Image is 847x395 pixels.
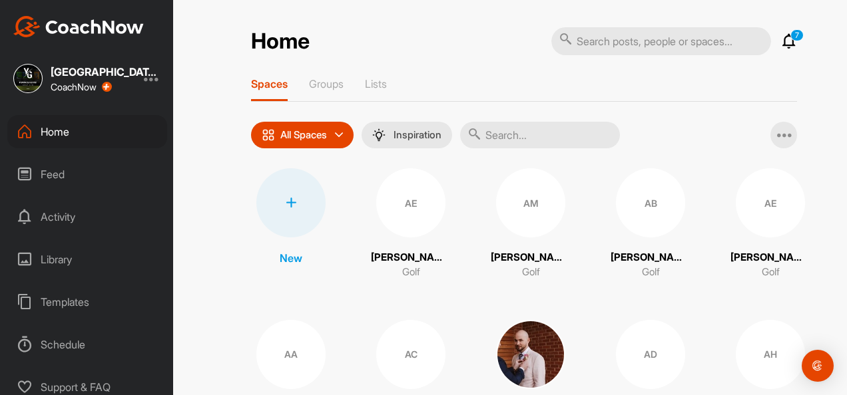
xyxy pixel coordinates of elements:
div: Activity [7,200,167,233]
a: AE[PERSON_NAME]Golf [371,168,451,280]
a: AM[PERSON_NAME]Golf [491,168,571,280]
p: [PERSON_NAME] [371,250,451,265]
p: Golf [642,265,660,280]
p: All Spaces [280,130,327,140]
p: [PERSON_NAME] [611,250,691,265]
img: CoachNow [13,16,144,37]
div: [GEOGRAPHIC_DATA] [51,66,157,77]
a: AB[PERSON_NAME]Golf [611,168,691,280]
img: square_354ba2239af6d1112acd0bf2ad4364e5.jpg [496,320,565,389]
p: Groups [309,77,344,90]
div: Open Intercom Messenger [802,350,834,382]
img: menuIcon [372,128,386,142]
p: Inspiration [394,130,441,140]
div: AC [376,320,445,389]
div: Templates [7,285,167,319]
img: square_ecc5f242988f1f143b7d33d1fb2549c7.jpg [13,64,43,93]
p: Golf [522,265,540,280]
h2: Home [251,29,310,55]
div: Home [7,115,167,148]
div: AE [736,168,805,237]
div: Library [7,243,167,276]
input: Search... [460,122,620,148]
a: AE[PERSON_NAME]Golf [730,168,810,280]
input: Search posts, people or spaces... [551,27,771,55]
p: New [280,250,302,266]
div: Feed [7,158,167,191]
div: AA [256,320,326,389]
div: AD [616,320,685,389]
p: 7 [790,29,804,41]
div: AH [736,320,805,389]
div: CoachNow [51,82,112,92]
p: Golf [762,265,780,280]
img: icon [262,128,275,142]
div: AB [616,168,685,237]
p: [PERSON_NAME] [491,250,571,265]
div: Schedule [7,328,167,361]
div: AE [376,168,445,237]
div: AM [496,168,565,237]
p: Lists [365,77,387,90]
p: Spaces [251,77,288,90]
p: Golf [402,265,420,280]
p: [PERSON_NAME] [730,250,810,265]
